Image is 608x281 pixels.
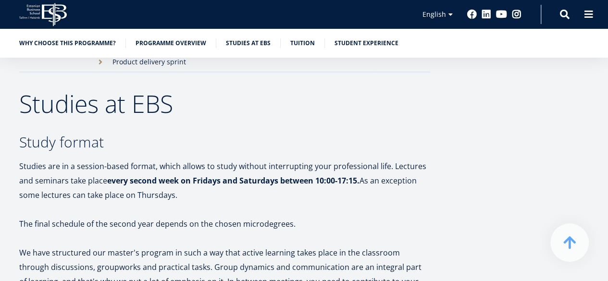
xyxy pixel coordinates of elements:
[290,38,315,48] a: Tuition
[496,10,507,19] a: Youtube
[226,38,271,48] a: Studies at EBS
[11,134,89,142] span: One-year MBA (in Estonian)
[335,38,398,48] a: Student experience
[512,10,521,19] a: Instagram
[19,159,430,202] p: Studies are in a session-based format, which allows to study without interrupting your profession...
[19,38,116,48] a: Why choose this programme?
[482,10,491,19] a: Linkedin
[19,135,430,149] h3: Study format
[2,159,9,165] input: Technology Innovation MBA
[107,175,360,186] strong: every second week on Fridays and Saturdays between 10:00-17:15.
[2,147,9,153] input: Two-year MBA
[228,0,259,9] span: Last Name
[11,159,92,167] span: Technology Innovation MBA
[136,38,206,48] a: Programme overview
[2,134,9,140] input: One-year MBA (in Estonian)
[11,146,52,155] span: Two-year MBA
[19,217,430,231] p: The final schedule of the second year depends on the chosen microdegrees.
[93,57,371,67] li: Product delivery sprint
[19,92,430,116] h2: Studies at EBS
[467,10,477,19] a: Facebook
